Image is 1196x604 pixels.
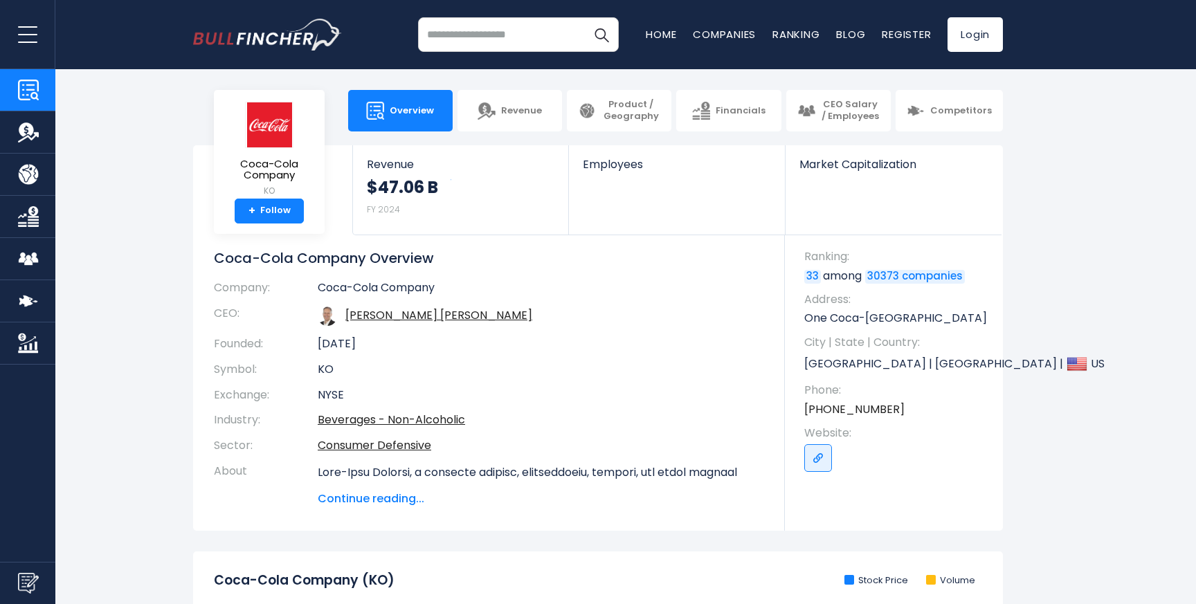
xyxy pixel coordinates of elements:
[318,331,764,357] td: [DATE]
[318,281,764,301] td: Coca-Cola Company
[225,158,314,181] span: Coca-Cola Company
[583,158,770,171] span: Employees
[214,433,318,459] th: Sector:
[786,145,1002,194] a: Market Capitalization
[214,301,318,331] th: CEO:
[772,27,819,42] a: Ranking
[214,408,318,433] th: Industry:
[804,292,989,307] span: Address:
[882,27,931,42] a: Register
[716,105,765,117] span: Financials
[676,90,781,131] a: Financials
[693,27,756,42] a: Companies
[214,331,318,357] th: Founded:
[584,17,619,52] button: Search
[367,203,400,215] small: FY 2024
[804,311,989,326] p: One Coca-[GEOGRAPHIC_DATA]
[804,383,989,398] span: Phone:
[353,145,568,235] a: Revenue $47.06 B FY 2024
[804,268,989,284] p: among
[248,205,255,217] strong: +
[501,105,542,117] span: Revenue
[235,199,304,223] a: +Follow
[224,101,314,199] a: Coca-Cola Company KO
[193,19,342,51] a: Go to homepage
[896,90,1003,131] a: Competitors
[457,90,562,131] a: Revenue
[318,306,337,326] img: james-quincey.jpg
[804,402,905,417] a: [PHONE_NUMBER]
[804,425,989,441] span: Website:
[214,459,318,507] th: About
[318,383,764,408] td: NYSE
[569,145,784,194] a: Employees
[318,491,764,507] span: Continue reading...
[214,357,318,383] th: Symbol:
[804,354,989,374] p: [GEOGRAPHIC_DATA] | [GEOGRAPHIC_DATA] | US
[646,27,676,42] a: Home
[821,99,880,122] span: CEO Salary / Employees
[926,575,975,587] li: Volume
[345,307,532,323] a: ceo
[367,158,554,171] span: Revenue
[214,281,318,301] th: Company:
[804,270,821,284] a: 33
[214,249,764,267] h1: Coca-Cola Company Overview
[214,383,318,408] th: Exchange:
[799,158,988,171] span: Market Capitalization
[367,176,438,198] strong: $47.06 B
[318,357,764,383] td: KO
[348,90,453,131] a: Overview
[601,99,660,122] span: Product / Geography
[786,90,891,131] a: CEO Salary / Employees
[318,412,465,428] a: Beverages - Non-Alcoholic
[804,249,989,264] span: Ranking:
[318,437,431,453] a: Consumer Defensive
[865,270,965,284] a: 30373 companies
[567,90,671,131] a: Product / Geography
[214,572,395,589] h2: Coca-Cola Company (KO)
[836,27,865,42] a: Blog
[948,17,1003,52] a: Login
[225,185,314,197] small: KO
[804,335,989,350] span: City | State | Country:
[193,19,342,51] img: bullfincher logo
[390,105,434,117] span: Overview
[930,105,992,117] span: Competitors
[844,575,908,587] li: Stock Price
[804,444,832,472] a: Go to link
